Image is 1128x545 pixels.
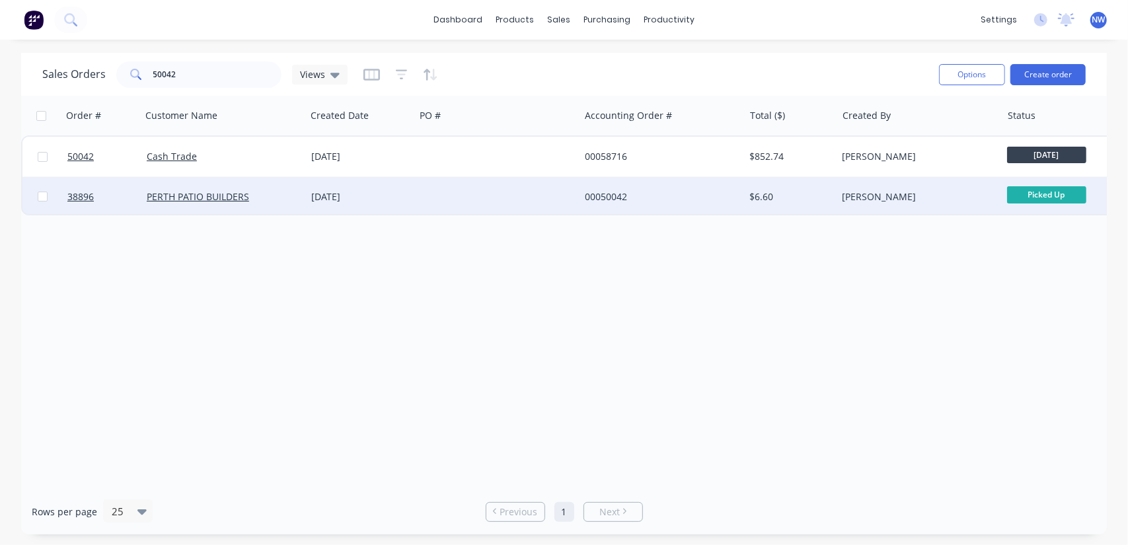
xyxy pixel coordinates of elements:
[750,190,827,203] div: $6.60
[311,109,369,122] div: Created Date
[554,502,574,522] a: Page 1 is your current page
[599,505,620,519] span: Next
[585,109,672,122] div: Accounting Order #
[311,150,410,163] div: [DATE]
[843,109,891,122] div: Created By
[67,190,94,203] span: 38896
[67,137,147,176] a: 50042
[145,109,217,122] div: Customer Name
[147,190,249,203] a: PERTH PATIO BUILDERS
[585,190,732,203] div: 00050042
[42,68,106,81] h1: Sales Orders
[500,505,537,519] span: Previous
[1007,186,1086,203] span: Picked Up
[66,109,101,122] div: Order #
[1007,147,1086,163] span: [DATE]
[67,150,94,163] span: 50042
[67,177,147,217] a: 38896
[637,10,701,30] div: productivity
[585,150,732,163] div: 00058716
[584,505,642,519] a: Next page
[147,150,197,163] a: Cash Trade
[153,61,282,88] input: Search...
[480,502,648,522] ul: Pagination
[842,190,989,203] div: [PERSON_NAME]
[1008,109,1035,122] div: Status
[750,109,785,122] div: Total ($)
[750,150,827,163] div: $852.74
[300,67,325,81] span: Views
[1010,64,1086,85] button: Create order
[1092,14,1106,26] span: NW
[541,10,577,30] div: sales
[311,190,410,203] div: [DATE]
[427,10,489,30] a: dashboard
[32,505,97,519] span: Rows per page
[24,10,44,30] img: Factory
[486,505,545,519] a: Previous page
[842,150,989,163] div: [PERSON_NAME]
[577,10,637,30] div: purchasing
[489,10,541,30] div: products
[420,109,441,122] div: PO #
[974,10,1024,30] div: settings
[939,64,1005,85] button: Options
